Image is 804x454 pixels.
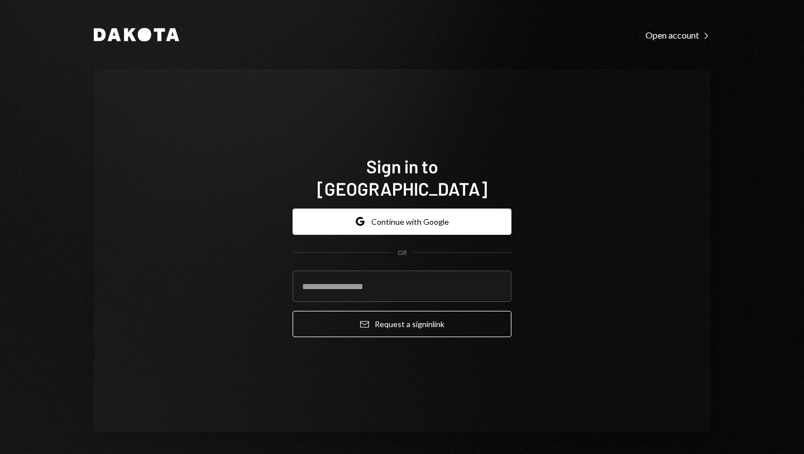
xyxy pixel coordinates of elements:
[293,311,511,337] button: Request a signinlink
[645,29,710,41] a: Open account
[398,248,407,258] div: OR
[293,155,511,200] h1: Sign in to [GEOGRAPHIC_DATA]
[645,30,710,41] div: Open account
[293,209,511,235] button: Continue with Google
